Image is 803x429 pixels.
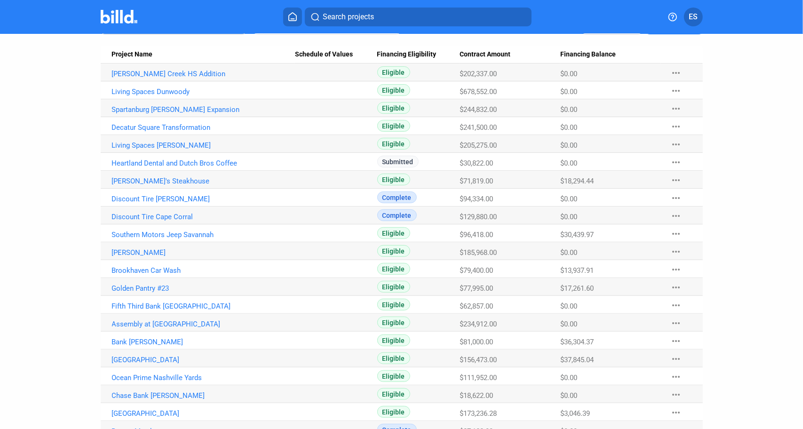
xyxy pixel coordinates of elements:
mat-icon: more_horiz [670,407,682,418]
mat-icon: more_horiz [670,210,682,222]
div: Schedule of Values [295,50,377,59]
span: $71,819.00 [460,177,493,185]
span: $0.00 [560,105,577,114]
span: $30,439.97 [560,230,594,239]
span: $0.00 [560,248,577,257]
a: [GEOGRAPHIC_DATA] [112,409,295,418]
span: Schedule of Values [295,50,353,59]
span: Eligible [377,299,410,310]
span: $205,275.00 [460,141,497,150]
div: Contract Amount [460,50,561,59]
mat-icon: more_horiz [670,139,682,150]
span: ES [689,11,698,23]
a: Ocean Prime Nashville Yards [112,373,295,382]
span: Eligible [377,263,410,275]
a: Southern Motors Jeep Savannah [112,230,295,239]
span: $37,845.04 [560,356,594,364]
span: $0.00 [560,391,577,400]
span: Complete [377,191,417,203]
mat-icon: more_horiz [670,85,682,96]
span: $244,832.00 [460,105,497,114]
span: $77,995.00 [460,284,493,293]
span: $202,337.00 [460,70,497,78]
span: Eligible [377,406,410,418]
span: $0.00 [560,159,577,167]
mat-icon: more_horiz [670,103,682,114]
span: Financing Balance [560,50,616,59]
span: Contract Amount [460,50,511,59]
span: $36,304.37 [560,338,594,346]
span: Eligible [377,84,410,96]
button: ES [684,8,703,26]
mat-icon: more_horiz [670,371,682,382]
mat-icon: more_horiz [670,246,682,257]
mat-icon: more_horiz [670,228,682,239]
mat-icon: more_horiz [670,389,682,400]
img: Billd Company Logo [101,10,138,24]
div: Project Name [112,50,295,59]
span: $30,822.00 [460,159,493,167]
span: $0.00 [560,302,577,310]
span: Eligible [377,352,410,364]
a: Chase Bank [PERSON_NAME] [112,391,295,400]
a: [GEOGRAPHIC_DATA] [112,356,295,364]
span: $79,400.00 [460,266,493,275]
a: Discount Tire [PERSON_NAME] [112,195,295,203]
mat-icon: more_horiz [670,157,682,168]
span: Eligible [377,370,410,382]
span: Eligible [377,66,410,78]
span: Eligible [377,102,410,114]
span: $111,952.00 [460,373,497,382]
span: $241,500.00 [460,123,497,132]
span: Financing Eligibility [377,50,437,59]
span: $0.00 [560,213,577,221]
mat-icon: more_horiz [670,192,682,204]
span: Eligible [377,120,410,132]
span: $94,334.00 [460,195,493,203]
span: Eligible [377,174,410,185]
span: $0.00 [560,141,577,150]
span: $62,857.00 [460,302,493,310]
span: $0.00 [560,87,577,96]
span: $0.00 [560,123,577,132]
mat-icon: more_horiz [670,282,682,293]
mat-icon: more_horiz [670,353,682,365]
mat-icon: more_horiz [670,264,682,275]
a: Living Spaces Dunwoody [112,87,295,96]
mat-icon: more_horiz [670,300,682,311]
span: $13,937.91 [560,266,594,275]
span: Project Name [112,50,153,59]
span: $0.00 [560,70,577,78]
a: [PERSON_NAME]'s Steakhouse [112,177,295,185]
a: Decatur Square Transformation [112,123,295,132]
span: $678,552.00 [460,87,497,96]
span: Search projects [323,11,374,23]
a: [PERSON_NAME] [112,248,295,257]
span: Eligible [377,388,410,400]
a: Discount Tire Cape Corral [112,213,295,221]
mat-icon: more_horiz [670,318,682,329]
span: $96,418.00 [460,230,493,239]
span: $18,294.44 [560,177,594,185]
span: $0.00 [560,195,577,203]
mat-icon: more_horiz [670,335,682,347]
a: Heartland Dental and Dutch Bros Coffee [112,159,295,167]
button: Search projects [305,8,532,26]
a: Golden Pantry #23 [112,284,295,293]
span: $81,000.00 [460,338,493,346]
span: $0.00 [560,320,577,328]
mat-icon: more_horiz [670,121,682,132]
span: $234,912.00 [460,320,497,328]
span: $17,261.60 [560,284,594,293]
span: $129,880.00 [460,213,497,221]
span: Eligible [377,334,410,346]
span: Eligible [377,281,410,293]
mat-icon: more_horiz [670,175,682,186]
span: Eligible [377,245,410,257]
a: Fifth Third Bank [GEOGRAPHIC_DATA] [112,302,295,310]
span: $173,236.28 [460,409,497,418]
a: Assembly at [GEOGRAPHIC_DATA] [112,320,295,328]
span: $185,968.00 [460,248,497,257]
span: Eligible [377,227,410,239]
a: Brookhaven Car Wash [112,266,295,275]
